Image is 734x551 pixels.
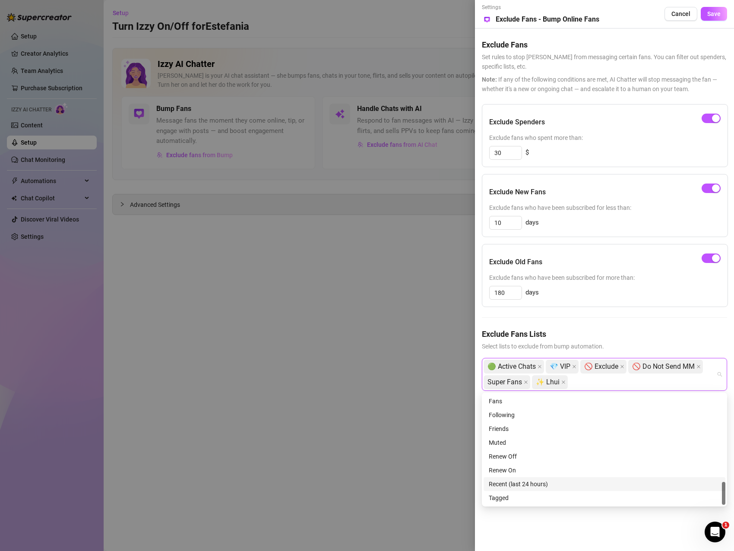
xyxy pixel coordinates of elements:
[628,360,703,374] span: 🚫 Do Not Send MM
[484,436,725,450] div: Muted
[550,360,570,373] span: 💎 VIP
[707,10,721,17] span: Save
[489,187,546,197] h5: Exclude New Fans
[482,76,497,83] span: Note:
[536,376,560,389] span: ✨ Lhui
[489,465,720,475] div: Renew On
[487,376,522,389] span: Super Fans
[489,452,720,461] div: Renew Off
[489,257,542,267] h5: Exclude Old Fans
[489,424,720,434] div: Friends
[532,375,568,389] span: ✨ Lhui
[632,360,695,373] span: 🚫 Do Not Send MM
[482,39,727,51] h5: Exclude Fans
[524,380,528,384] span: close
[701,7,727,21] button: Save
[489,438,720,447] div: Muted
[484,408,725,422] div: Following
[546,360,579,374] span: 💎 VIP
[722,522,729,529] span: 1
[484,422,725,436] div: Friends
[572,364,576,369] span: close
[496,14,599,25] h5: Exclude Fans - Bump Online Fans
[484,450,725,463] div: Renew Off
[671,10,690,17] span: Cancel
[538,364,542,369] span: close
[525,218,539,228] span: days
[489,117,545,127] h5: Exclude Spenders
[489,133,721,142] span: Exclude fans who spent more than:
[484,477,725,491] div: Recent (last 24 hours)
[525,288,539,298] span: days
[620,364,624,369] span: close
[489,203,721,212] span: Exclude fans who have been subscribed for less than:
[561,380,566,384] span: close
[489,273,721,282] span: Exclude fans who have been subscribed for more than:
[489,396,720,406] div: Fans
[487,360,536,373] span: 🟢 Active Chats
[484,360,544,374] span: 🟢 Active Chats
[482,52,727,71] span: Set rules to stop [PERSON_NAME] from messaging certain fans. You can filter out spenders, specifi...
[696,364,701,369] span: close
[664,7,697,21] button: Cancel
[482,328,727,340] h5: Exclude Fans Lists
[482,3,599,12] span: Settings
[484,463,725,477] div: Renew On
[705,522,725,542] iframe: Intercom live chat
[584,360,618,373] span: 🚫 Exclude
[525,148,529,158] span: $
[484,491,725,505] div: Tagged
[489,493,720,503] div: Tagged
[489,479,720,489] div: Recent (last 24 hours)
[484,394,725,408] div: Fans
[482,75,727,94] span: If any of the following conditions are met, AI Chatter will stop messaging the fan — whether it's...
[484,375,530,389] span: Super Fans
[482,342,727,351] span: Select lists to exclude from bump automation.
[489,410,720,420] div: Following
[580,360,626,374] span: 🚫 Exclude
